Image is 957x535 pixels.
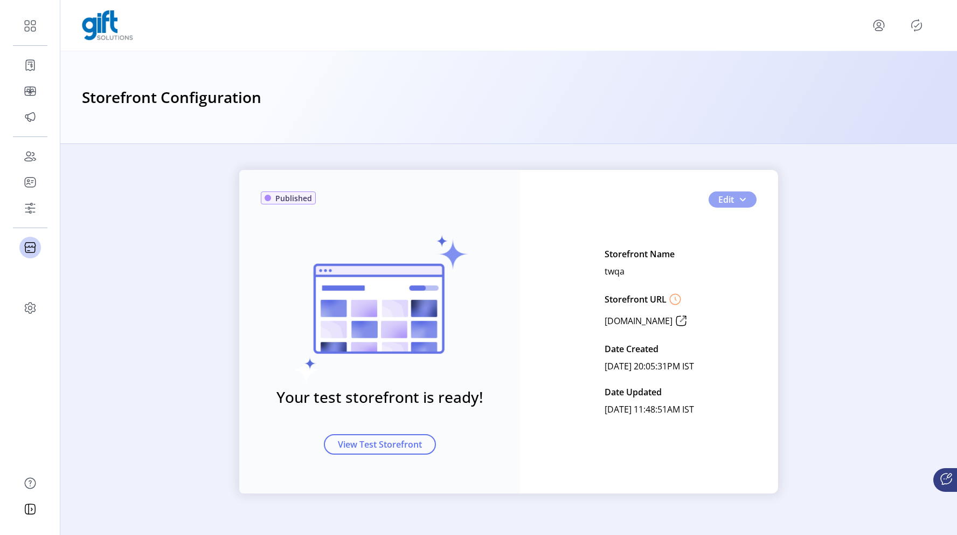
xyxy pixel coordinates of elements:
[605,245,675,263] p: Storefront Name
[908,17,925,34] button: Publisher Panel
[605,358,694,375] p: [DATE] 20:05:31PM IST
[709,191,757,208] button: Edit
[82,86,261,109] h3: Storefront Configuration
[276,386,483,408] h3: Your test storefront is ready!
[605,340,658,358] p: Date Created
[605,401,694,418] p: [DATE] 11:48:51AM IST
[605,314,672,327] p: [DOMAIN_NAME]
[324,434,436,455] button: View Test Storefront
[275,193,312,204] span: Published
[718,193,734,206] span: Edit
[870,17,887,34] button: menu
[338,438,422,451] span: View Test Storefront
[605,263,625,280] p: twqa
[605,293,667,306] p: Storefront URL
[605,383,662,401] p: Date Updated
[82,10,133,40] img: logo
